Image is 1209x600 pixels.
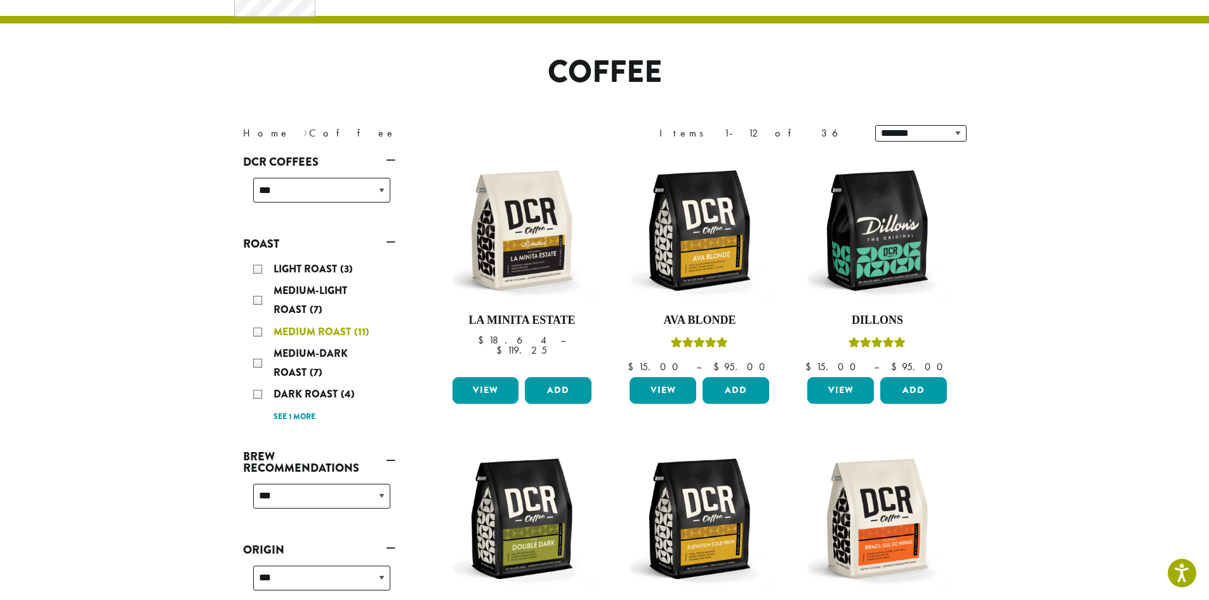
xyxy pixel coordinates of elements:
[478,333,489,347] span: $
[243,255,395,430] div: Roast
[626,314,772,328] h4: Ava Blonde
[310,365,322,380] span: (7)
[804,446,950,592] img: DCR-12oz-Brazil-Sul-De-Minas-Stock-scaled.png
[274,262,340,276] span: Light Roast
[496,343,547,357] bdi: 119.25
[805,360,816,373] span: $
[453,377,519,404] a: View
[805,360,862,373] bdi: 15.00
[274,411,315,423] a: See 1 more
[274,346,348,380] span: Medium-Dark Roast
[891,360,949,373] bdi: 95.00
[626,157,772,372] a: Ava BlondeRated 5.00 out of 5
[243,233,395,255] a: Roast
[560,333,565,347] span: –
[804,157,950,372] a: DillonsRated 5.00 out of 5
[243,173,395,218] div: DCR Coffees
[340,262,353,276] span: (3)
[243,479,395,524] div: Brew Recommendations
[341,387,355,401] span: (4)
[496,343,507,357] span: $
[243,539,395,561] a: Origin
[449,157,595,372] a: La Minita Estate
[880,377,947,404] button: Add
[303,121,308,141] span: ›
[696,360,701,373] span: –
[449,314,595,328] h4: La Minita Estate
[243,446,395,479] a: Brew Recommendations
[804,157,950,303] img: DCR-12oz-Dillons-Stock-scaled.png
[234,54,976,91] h1: Coffee
[626,446,772,592] img: DCR-12oz-Elevation-Cold-Brew-Stock-scaled.png
[274,387,341,401] span: Dark Roast
[630,377,696,404] a: View
[274,283,347,317] span: Medium-Light Roast
[628,360,684,373] bdi: 15.00
[713,360,771,373] bdi: 95.00
[243,151,395,173] a: DCR Coffees
[274,324,354,339] span: Medium Roast
[807,377,874,404] a: View
[628,360,638,373] span: $
[713,360,724,373] span: $
[449,446,595,592] img: DCR-12oz-Double-Dark-Stock-scaled.png
[659,126,856,141] div: Items 1-12 of 36
[804,314,950,328] h4: Dillons
[626,157,772,303] img: DCR-12oz-Ava-Blonde-Stock-scaled.png
[891,360,902,373] span: $
[478,333,548,347] bdi: 18.64
[449,157,595,303] img: DCR-12oz-La-Minita-Estate-Stock-scaled.png
[671,335,728,354] div: Rated 5.00 out of 5
[703,377,769,404] button: Add
[310,302,322,317] span: (7)
[354,324,369,339] span: (11)
[243,126,586,141] nav: Breadcrumb
[849,335,906,354] div: Rated 5.00 out of 5
[243,126,290,140] a: Home
[525,377,591,404] button: Add
[874,360,879,373] span: –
